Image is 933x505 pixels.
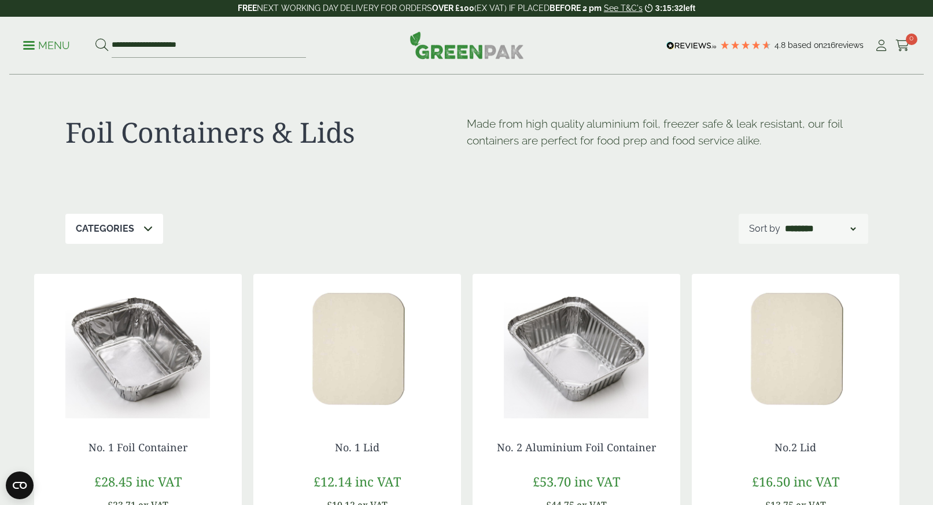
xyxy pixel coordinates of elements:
[604,3,643,13] a: See T&C's
[314,473,352,490] span: £12.14
[238,3,257,13] strong: FREE
[895,37,910,54] a: 0
[666,42,717,50] img: REVIEWS.io
[253,274,461,418] img: 0810POLY-High
[432,3,474,13] strong: OVER £100
[76,222,134,236] p: Categories
[23,39,70,50] a: Menu
[749,222,780,236] p: Sort by
[23,39,70,53] p: Menu
[775,440,816,454] a: No.2 Lid
[335,440,379,454] a: No. 1 Lid
[788,40,823,50] span: Based on
[6,471,34,499] button: Open CMP widget
[874,40,888,51] i: My Account
[410,31,524,59] img: GreenPak Supplies
[906,34,917,45] span: 0
[467,116,868,149] p: Made from high quality aluminium foil, freezer safe & leak resistant, our foil containers are per...
[533,473,571,490] span: £53.70
[473,274,680,418] img: NO 2
[88,440,187,454] a: No. 1 Foil Container
[34,274,242,418] img: No.1 Foil Container
[823,40,835,50] span: 216
[65,116,467,149] h1: Foil Containers & Lids
[692,274,899,418] img: 0810POLY-High
[794,473,839,490] span: inc VAT
[775,40,788,50] span: 4.8
[683,3,695,13] span: left
[497,440,656,454] a: No. 2 Aluminium Foil Container
[136,473,182,490] span: inc VAT
[94,473,132,490] span: £28.45
[752,473,790,490] span: £16.50
[550,3,602,13] strong: BEFORE 2 pm
[574,473,620,490] span: inc VAT
[655,3,683,13] span: 3:15:32
[720,40,772,50] div: 4.79 Stars
[783,222,858,236] select: Shop order
[895,40,910,51] i: Cart
[835,40,864,50] span: reviews
[355,473,401,490] span: inc VAT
